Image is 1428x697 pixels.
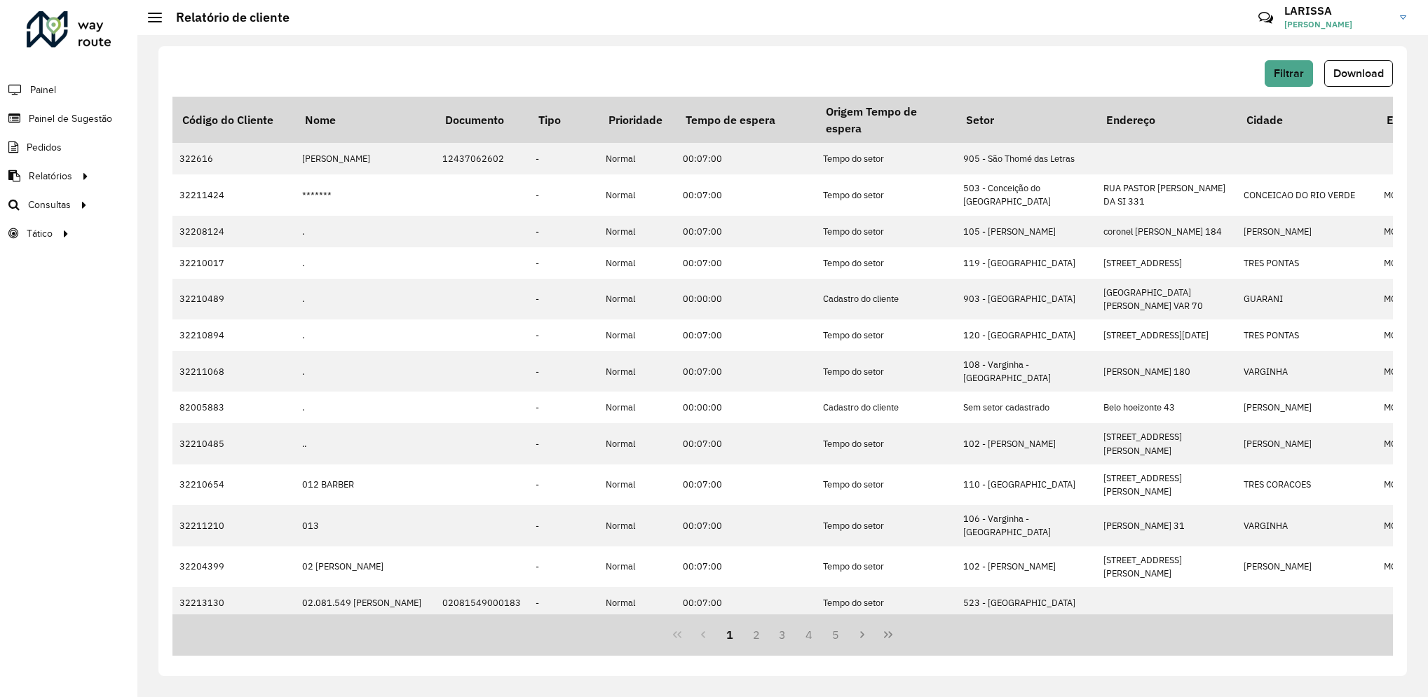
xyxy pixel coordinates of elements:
td: VARGINHA [1237,505,1377,546]
td: Normal [599,464,676,505]
td: - [529,392,599,423]
td: - [529,423,599,464]
td: - [529,319,599,351]
td: 00:07:00 [676,505,816,546]
td: Tempo do setor [816,351,956,392]
td: 503 - Conceição do [GEOGRAPHIC_DATA] [956,174,1096,215]
td: . [295,319,435,351]
td: 903 - [GEOGRAPHIC_DATA] [956,279,1096,319]
td: 00:07:00 [676,143,816,174]
button: 4 [796,621,822,648]
td: 119 - [GEOGRAPHIC_DATA] [956,247,1096,279]
th: Prioridade [599,97,676,143]
td: [STREET_ADDRESS] [1096,247,1237,279]
td: - [529,505,599,546]
td: 32210894 [172,319,295,351]
td: 523 - [GEOGRAPHIC_DATA] [956,587,1096,619]
td: Tempo do setor [816,587,956,619]
td: [GEOGRAPHIC_DATA][PERSON_NAME] VAR 70 [1096,279,1237,319]
span: Filtrar [1274,67,1304,79]
td: 00:00:00 [676,392,816,423]
td: 32204399 [172,546,295,587]
td: Belo hoeizonte 43 [1096,392,1237,423]
td: 02081549000183 [435,587,529,619]
td: - [529,216,599,247]
td: 108 - Varginha - [GEOGRAPHIC_DATA] [956,351,1096,392]
td: 00:07:00 [676,423,816,464]
td: 013 [295,505,435,546]
td: 00:00:00 [676,279,816,319]
th: Tempo de espera [676,97,816,143]
td: Tempo do setor [816,247,956,279]
td: [STREET_ADDRESS][PERSON_NAME] [1096,423,1237,464]
th: Setor [956,97,1096,143]
td: Tempo do setor [816,319,956,351]
td: - [529,174,599,215]
td: Tempo do setor [816,143,956,174]
td: - [529,279,599,319]
td: 106 - Varginha - [GEOGRAPHIC_DATA] [956,505,1096,546]
td: - [529,546,599,587]
td: 105 - [PERSON_NAME] [956,216,1096,247]
td: 02.081.549 [PERSON_NAME] [295,587,435,619]
span: Tático [27,226,53,241]
td: 32210489 [172,279,295,319]
td: 32213130 [172,587,295,619]
button: 2 [743,621,770,648]
td: 00:07:00 [676,319,816,351]
td: Tempo do setor [816,216,956,247]
td: 012 BARBER [295,464,435,505]
span: Painel [30,83,56,97]
th: Documento [435,97,529,143]
td: Normal [599,351,676,392]
h2: Relatório de cliente [162,10,290,25]
button: Filtrar [1265,60,1313,87]
td: - [529,464,599,505]
td: Sem setor cadastrado [956,392,1096,423]
td: Tempo do setor [816,464,956,505]
td: [PERSON_NAME] [1237,546,1377,587]
td: 82005883 [172,392,295,423]
span: Relatórios [29,169,72,184]
td: Cadastro do cliente [816,279,956,319]
td: . [295,279,435,319]
td: - [529,351,599,392]
td: Tempo do setor [816,423,956,464]
td: Tempo do setor [816,505,956,546]
td: [STREET_ADDRESS][PERSON_NAME] [1096,464,1237,505]
td: TRES PONTAS [1237,247,1377,279]
h3: LARISSA [1284,4,1389,18]
th: Tipo [529,97,599,143]
td: [STREET_ADDRESS][PERSON_NAME] [1096,546,1237,587]
td: . [295,392,435,423]
td: Cadastro do cliente [816,392,956,423]
td: 322616 [172,143,295,174]
td: Normal [599,143,676,174]
td: - [529,587,599,619]
a: Contato Rápido [1251,3,1281,33]
td: - [529,143,599,174]
td: [PERSON_NAME] 31 [1096,505,1237,546]
th: Origem Tempo de espera [816,97,956,143]
td: 00:07:00 [676,216,816,247]
th: Nome [295,97,435,143]
td: RUA PASTOR [PERSON_NAME] DA SI 331 [1096,174,1237,215]
span: Pedidos [27,140,62,155]
td: [PERSON_NAME] [1237,392,1377,423]
td: 32210485 [172,423,295,464]
td: . [295,247,435,279]
td: Normal [599,392,676,423]
button: Last Page [875,621,902,648]
td: - [529,247,599,279]
td: 00:07:00 [676,587,816,619]
td: 120 - [GEOGRAPHIC_DATA] [956,319,1096,351]
span: Consultas [28,198,71,212]
td: .. [295,423,435,464]
td: 32211424 [172,174,295,215]
td: 102 - [PERSON_NAME] [956,423,1096,464]
td: 00:07:00 [676,247,816,279]
th: Cidade [1237,97,1377,143]
td: 32211068 [172,351,295,392]
button: 5 [822,621,849,648]
td: GUARANI [1237,279,1377,319]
